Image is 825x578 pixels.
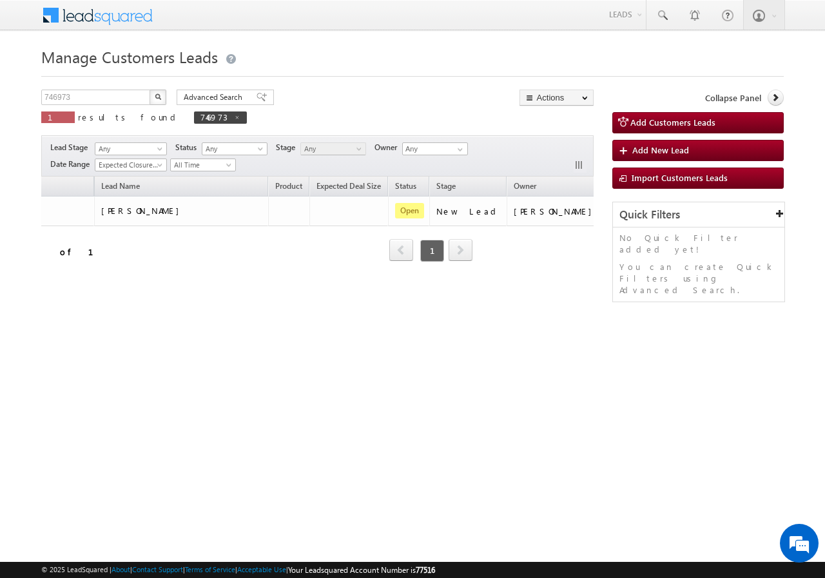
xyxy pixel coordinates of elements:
[200,111,228,122] span: 746973
[436,181,456,191] span: Stage
[78,111,180,122] span: results found
[420,240,444,262] span: 1
[175,142,202,153] span: Status
[430,179,462,196] a: Stage
[184,92,246,103] span: Advanced Search
[237,565,286,573] a: Acceptable Use
[202,143,264,155] span: Any
[301,143,362,155] span: Any
[171,159,232,171] span: All Time
[95,143,162,155] span: Any
[155,93,161,100] img: Search
[416,565,435,575] span: 77516
[95,179,146,196] span: Lead Name
[451,143,467,156] a: Show All Items
[395,203,424,218] span: Open
[95,159,167,171] a: Expected Closure Date
[389,179,423,196] a: Status
[275,181,302,191] span: Product
[436,206,501,217] div: New Lead
[374,142,402,153] span: Owner
[619,232,778,255] p: No Quick Filter added yet!
[310,179,387,196] a: Expected Deal Size
[514,206,598,217] div: [PERSON_NAME]
[300,142,366,155] a: Any
[389,239,413,261] span: prev
[402,142,468,155] input: Type to Search
[132,565,183,573] a: Contact Support
[449,240,472,261] a: next
[202,142,267,155] a: Any
[276,142,300,153] span: Stage
[389,240,413,261] a: prev
[185,565,235,573] a: Terms of Service
[95,159,162,171] span: Expected Closure Date
[50,159,95,170] span: Date Range
[50,142,93,153] span: Lead Stage
[41,46,218,67] span: Manage Customers Leads
[316,181,381,191] span: Expected Deal Size
[41,564,435,576] span: © 2025 LeadSquared | | | | |
[449,239,472,261] span: next
[101,205,186,216] span: [PERSON_NAME]
[613,202,784,227] div: Quick Filters
[170,159,236,171] a: All Time
[619,261,778,296] p: You can create Quick Filters using Advanced Search.
[112,565,130,573] a: About
[288,565,435,575] span: Your Leadsquared Account Number is
[630,117,715,128] span: Add Customers Leads
[632,144,689,155] span: Add New Lead
[519,90,594,106] button: Actions
[95,142,167,155] a: Any
[632,172,728,183] span: Import Customers Leads
[48,111,68,122] span: 1
[705,92,761,104] span: Collapse Panel
[514,181,536,191] span: Owner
